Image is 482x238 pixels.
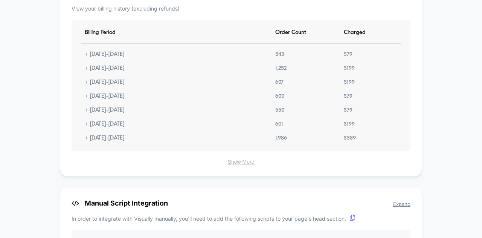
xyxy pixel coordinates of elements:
[72,199,410,207] span: Manual Script Integration
[272,51,288,58] div: 543
[272,107,288,114] div: 550
[272,65,290,72] div: 1,252
[272,29,310,36] div: Order Count
[340,121,358,127] div: $ 199
[72,215,410,223] p: In order to integrate with Visually manually, you'll need to add the following scripts to your pa...
[81,121,128,127] div: + [DATE] - [DATE]
[272,121,287,127] div: 601
[272,93,288,100] div: 600
[81,51,128,58] div: + [DATE] - [DATE]
[81,135,128,141] div: + [DATE] - [DATE]
[393,201,410,207] span: Expand
[272,79,287,86] div: 607
[72,5,410,12] p: View your billing history (excluding refunds)
[340,51,356,58] div: $ 79
[340,135,360,141] div: $ 389
[81,107,128,114] div: + [DATE] - [DATE]
[72,158,410,165] button: Show More
[340,107,356,114] div: $ 79
[340,29,369,36] div: Charged
[81,79,128,86] div: + [DATE] - [DATE]
[81,93,128,100] div: + [DATE] - [DATE]
[340,65,358,72] div: $ 199
[81,29,119,36] div: Billing Period
[340,79,358,86] div: $ 199
[272,135,291,141] div: 1,986
[81,65,128,72] div: + [DATE] - [DATE]
[340,93,356,100] div: $ 79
